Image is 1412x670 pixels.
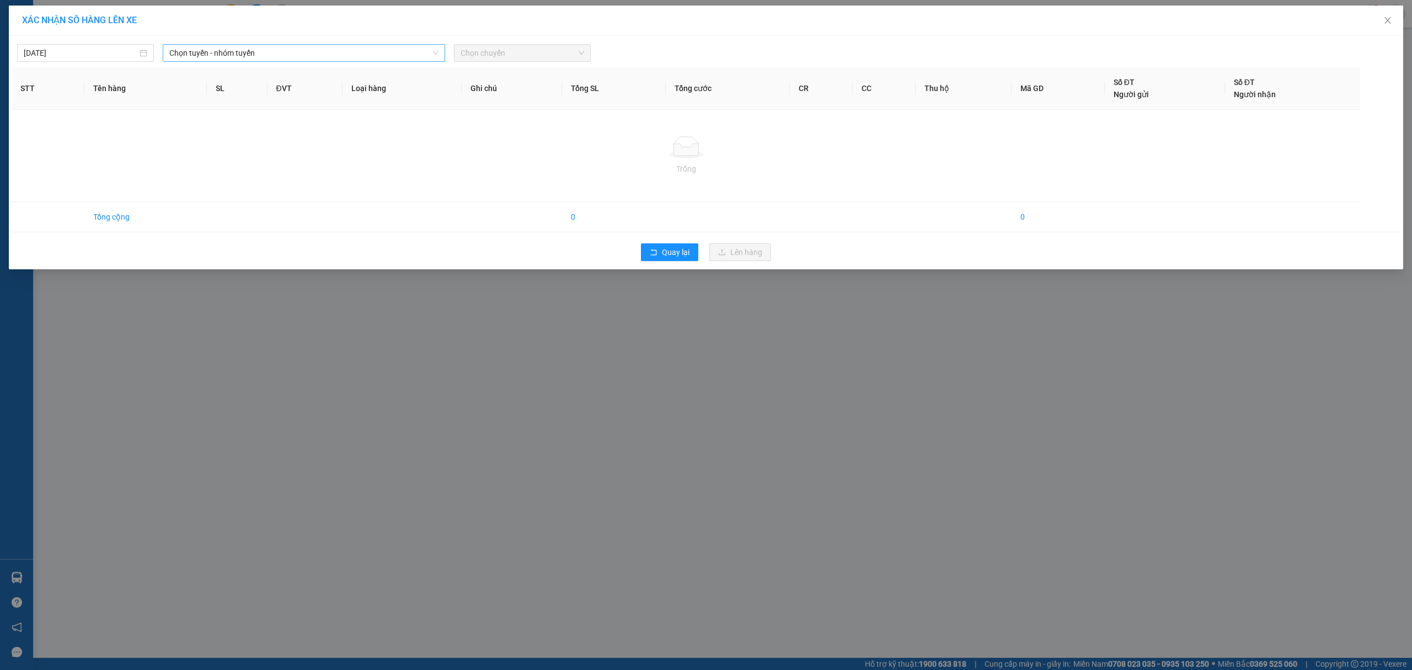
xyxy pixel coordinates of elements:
div: 0985861759 [129,36,206,51]
td: Tổng cộng [84,202,207,232]
span: Chọn tuyến - nhóm tuyến [169,45,438,61]
div: Phi Liêng [129,9,206,23]
td: 0 [1012,202,1104,232]
span: Số ĐT [1234,78,1255,87]
th: Ghi chú [462,67,562,110]
span: Chọn chuyến [461,45,584,61]
span: Quay lại [662,246,689,258]
th: CC [853,67,916,110]
th: Tổng SL [562,67,666,110]
span: Người gửi [1114,90,1149,99]
div: 70.000 [127,58,207,73]
span: close [1383,16,1392,25]
td: 0 [562,202,666,232]
th: SL [207,67,267,110]
th: Tên hàng [84,67,207,110]
button: uploadLên hàng [709,243,771,261]
span: XÁC NHẬN SỐ HÀNG LÊN XE [22,15,137,25]
span: SL [136,79,151,94]
span: CC : [127,61,143,72]
th: CR [790,67,853,110]
span: Người nhận [1234,90,1276,99]
th: Thu hộ [916,67,1012,110]
span: Nhận: [129,10,156,22]
div: Trống [20,163,1351,175]
button: rollbackQuay lại [641,243,698,261]
span: Số ĐT [1114,78,1135,87]
th: Tổng cước [666,67,790,110]
div: [GEOGRAPHIC_DATA] [9,9,121,34]
th: Loại hàng [343,67,462,110]
span: down [432,50,439,56]
button: Close [1372,6,1403,36]
th: ĐVT [268,67,343,110]
span: rollback [650,248,657,257]
div: sóc sport [129,23,206,36]
th: STT [12,67,84,110]
div: Tên hàng: 1 bao xanh ( : 1 ) [9,80,206,94]
input: 13/09/2025 [24,47,137,59]
span: Gửi: [9,9,26,21]
th: Mã GD [1012,67,1104,110]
